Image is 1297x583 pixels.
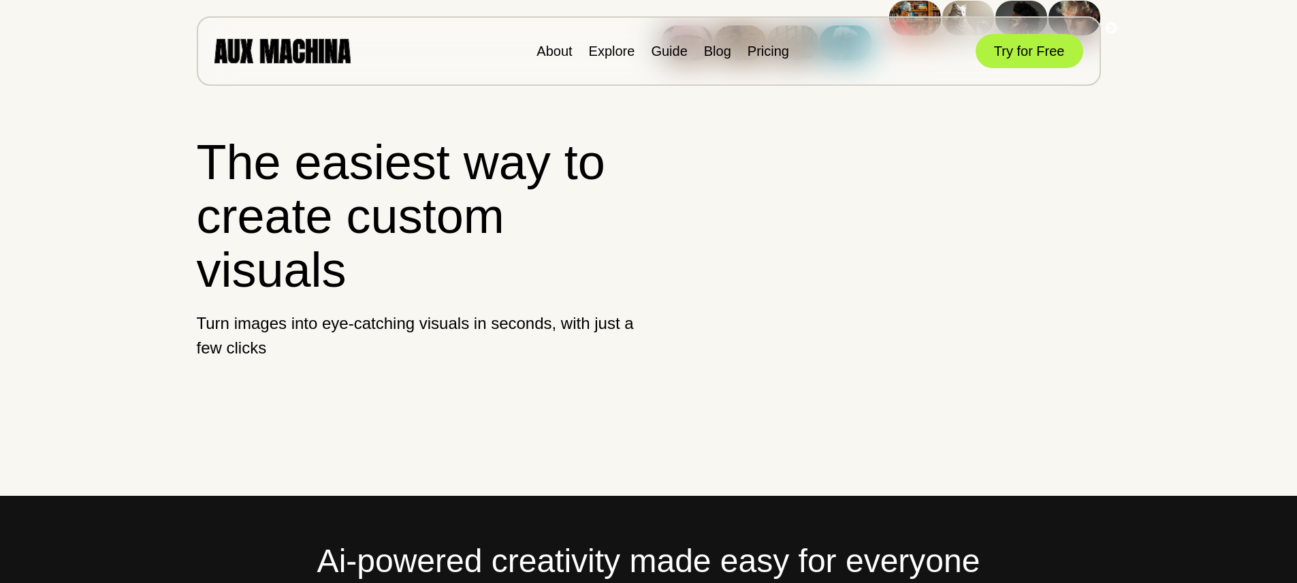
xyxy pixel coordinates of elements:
[651,44,687,59] a: Guide
[214,39,351,63] img: AUX MACHINA
[704,44,731,59] a: Blog
[589,44,635,59] a: Explore
[197,311,637,360] p: Turn images into eye-catching visuals in seconds, with just a few clicks
[197,136,637,298] h1: The easiest way to create custom visuals
[976,34,1083,68] button: Try for Free
[537,44,572,59] a: About
[748,44,789,59] a: Pricing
